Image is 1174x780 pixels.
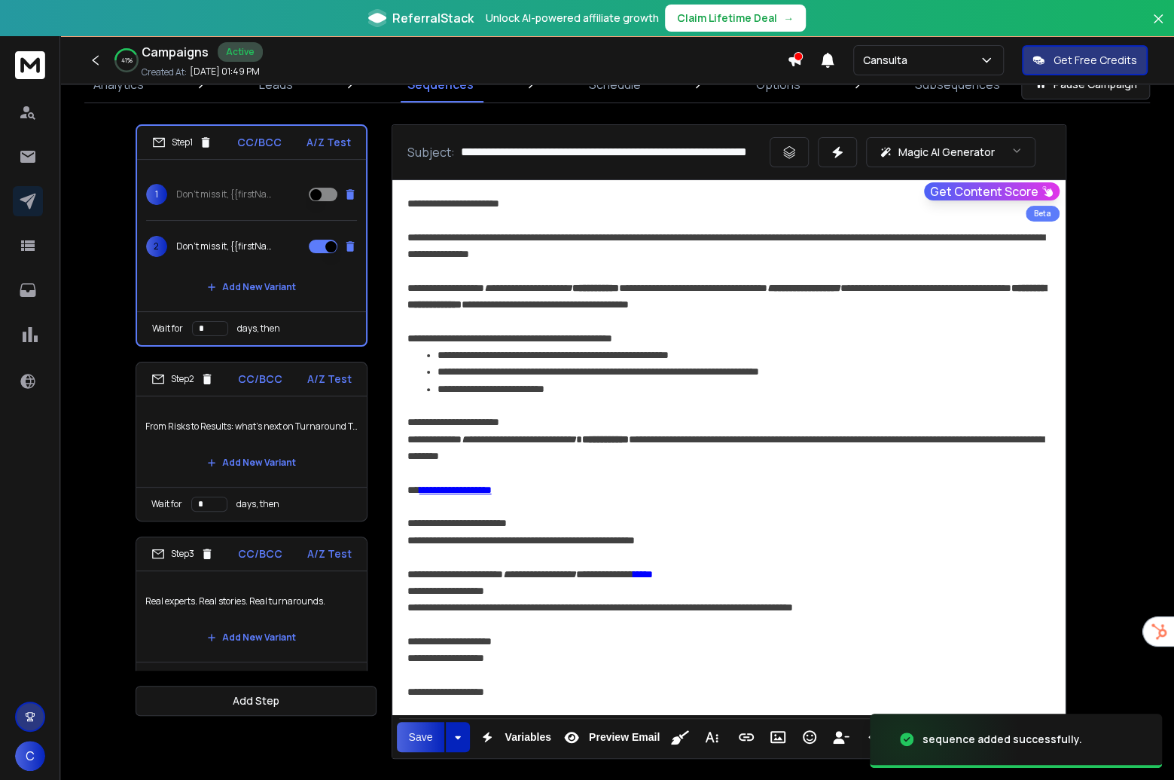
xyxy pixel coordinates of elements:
p: From Risks to Results: what’s next on Turnaround Tuesdays [145,405,358,448]
h1: Campaigns [142,43,209,61]
button: Emoticons [795,722,824,752]
p: Magic AI Generator [898,145,995,160]
li: Step2CC/BCCA/Z TestFrom Risks to Results: what’s next on Turnaround TuesdaysAdd New VariantWait f... [136,362,367,522]
p: Unlock AI-powered affiliate growth [486,11,659,26]
button: Insert Unsubscribe Link [827,722,855,752]
p: CC/BCC [237,135,282,150]
button: Add New Variant [195,272,308,302]
p: Don’t miss it, {{firstName}}: Risks → Growth (Live 🎙️ podcast) [176,188,273,200]
button: Magic AI Generator [866,137,1035,167]
a: Options [746,66,809,102]
span: Variables [502,731,554,744]
div: Step 3 [151,547,214,561]
button: Pause Campaign [1021,69,1150,99]
button: Variables [473,722,554,752]
p: Cansulta [863,53,913,68]
button: Save [397,722,445,752]
button: Get Free Credits [1022,45,1148,75]
p: days, then [237,323,280,335]
p: Subsequences [915,75,1000,93]
div: sequence added successfully. [922,732,1082,747]
a: Sequences [398,66,483,102]
span: 2 [146,236,167,257]
button: Preview Email [557,722,663,752]
p: Real experts. Real stories. Real turnarounds. [145,580,358,622]
button: C [15,741,45,771]
button: Get Content Score [924,182,1060,200]
button: Add Step [136,686,377,716]
p: Options [755,75,800,93]
button: Claim Lifetime Deal→ [665,5,806,32]
p: Schedule [589,75,641,93]
span: Preview Email [586,731,663,744]
button: Clean HTML [666,722,694,752]
a: Subsequences [906,66,1009,102]
button: Add New Variant [195,448,308,478]
p: Don’t miss it, {{firstName}}: Unlock Productivity with Agentic AI Teams (Live 🎙️ podcast) [176,240,273,252]
div: Step 1 [152,136,212,149]
p: CC/BCC [238,372,282,387]
span: ReferralStack [392,9,474,27]
p: CC/BCC [238,546,282,561]
p: Wait for [152,323,183,335]
span: 1 [146,184,167,205]
li: Step1CC/BCCA/Z Test1Don’t miss it, {{firstName}}: Risks → Growth (Live 🎙️ podcast)2Don’t miss it,... [136,124,367,347]
p: A/Z Test [306,135,351,150]
a: Schedule [580,66,650,102]
p: days, then [236,498,279,510]
p: [DATE] 01:49 PM [190,66,260,78]
p: Wait for [151,498,182,510]
a: Analytics [84,66,153,102]
p: Subject: [407,143,455,161]
button: Add New Variant [195,622,308,653]
p: Get Free Credits [1054,53,1137,68]
a: Leads [250,66,302,102]
button: More Text [697,722,726,752]
div: Step 2 [151,372,214,386]
p: Analytics [93,75,144,93]
button: Insert Link (Ctrl+K) [732,722,761,752]
p: Sequences [407,75,474,93]
p: 41 % [121,56,133,65]
li: Step3CC/BCCA/Z TestReal experts. Real stories. Real turnarounds.Add New VariantWait fordays, then [136,537,367,696]
button: Close banner [1148,9,1168,45]
p: Leads [259,75,293,93]
button: Insert Image (Ctrl+P) [764,722,792,752]
p: A/Z Test [307,546,352,561]
div: Beta [1026,206,1060,222]
p: Created At: [142,66,187,78]
span: → [783,11,794,26]
div: Active [218,42,263,62]
p: A/Z Test [307,372,352,387]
